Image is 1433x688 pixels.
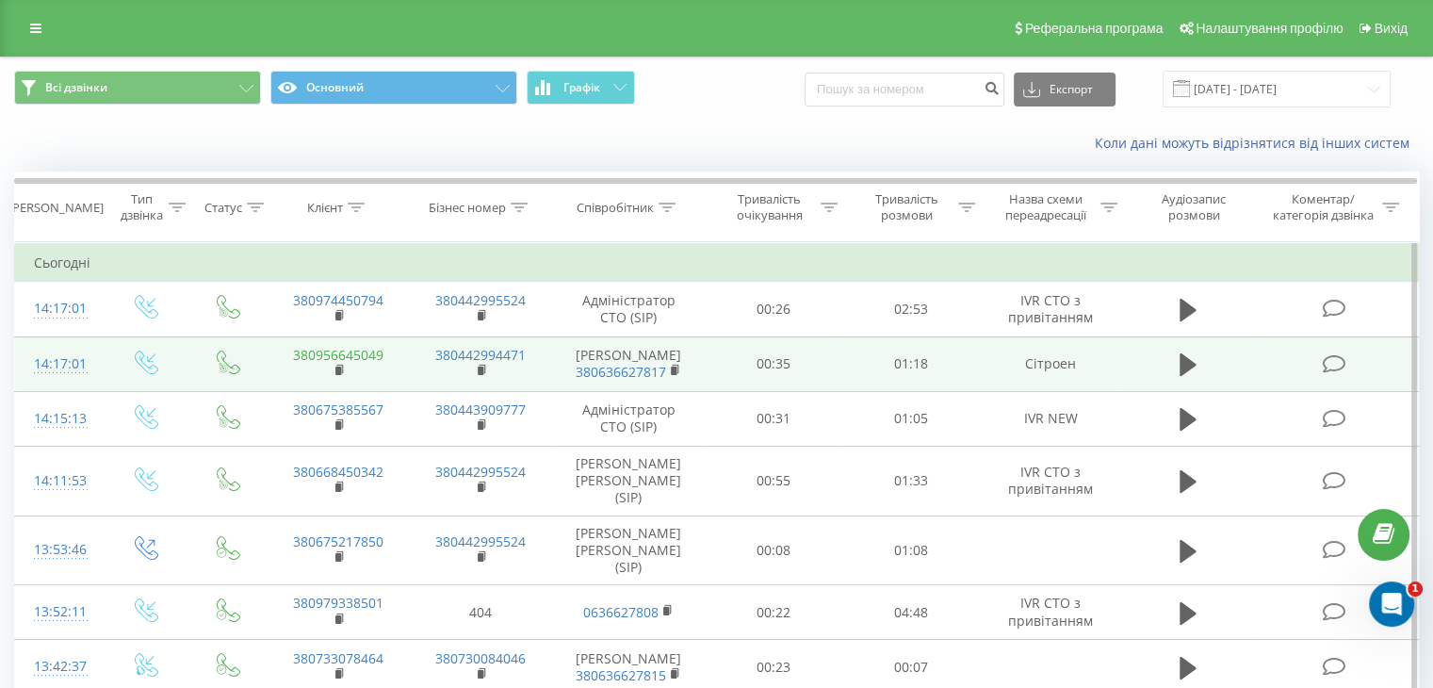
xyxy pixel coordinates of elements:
[842,585,979,640] td: 04:48
[706,585,842,640] td: 00:22
[293,532,383,550] a: 380675217850
[34,532,84,568] div: 13:53:46
[552,516,706,585] td: [PERSON_NAME] [PERSON_NAME] (SIP)
[1095,134,1419,152] a: Коли дані можуть відрізнятися вiд інших систем
[979,282,1121,336] td: IVR СТО з привітанням
[435,649,526,667] a: 380730084046
[34,594,84,631] div: 13:52:11
[552,446,706,516] td: [PERSON_NAME] [PERSON_NAME] (SIP)
[805,73,1004,106] input: Пошук за номером
[1267,191,1377,223] div: Коментар/категорія дзвінка
[1196,21,1343,36] span: Налаштування профілю
[34,346,84,383] div: 14:17:01
[706,391,842,446] td: 00:31
[723,191,817,223] div: Тривалість очікування
[34,401,84,437] div: 14:15:13
[577,200,654,216] div: Співробітник
[842,391,979,446] td: 01:05
[552,336,706,391] td: [PERSON_NAME]
[293,649,383,667] a: 380733078464
[563,81,600,94] span: Графік
[409,585,551,640] td: 404
[552,282,706,336] td: Адміністратор СТО (SIP)
[1369,582,1414,627] iframe: Intercom live chat
[1025,21,1164,36] span: Реферальна програма
[435,401,526,418] a: 380443909777
[293,594,383,612] a: 380979338501
[1139,191,1249,223] div: Аудіозапис розмови
[527,71,635,105] button: Графік
[435,463,526,481] a: 380442995524
[842,516,979,585] td: 01:08
[204,200,242,216] div: Статус
[979,336,1121,391] td: Сітроен
[293,401,383,418] a: 380675385567
[8,200,104,216] div: [PERSON_NAME]
[293,291,383,309] a: 380974450794
[293,346,383,364] a: 380956645049
[706,446,842,516] td: 00:55
[435,346,526,364] a: 380442994471
[429,200,506,216] div: Бізнес номер
[576,666,666,684] a: 380636627815
[34,290,84,327] div: 14:17:01
[979,585,1121,640] td: IVR СТО з привітанням
[293,463,383,481] a: 380668450342
[706,516,842,585] td: 00:08
[979,446,1121,516] td: IVR СТО з привітанням
[979,391,1121,446] td: IVR NEW
[435,532,526,550] a: 380442995524
[552,391,706,446] td: Адміністратор СТО (SIP)
[270,71,517,105] button: Основний
[119,191,163,223] div: Тип дзвінка
[435,291,526,309] a: 380442995524
[842,446,979,516] td: 01:33
[842,336,979,391] td: 01:18
[706,282,842,336] td: 00:26
[1408,582,1423,597] span: 1
[1375,21,1408,36] span: Вихід
[14,71,261,105] button: Всі дзвінки
[842,282,979,336] td: 02:53
[706,336,842,391] td: 00:35
[1014,73,1115,106] button: Експорт
[859,191,953,223] div: Тривалість розмови
[576,363,666,381] a: 380636627817
[34,463,84,500] div: 14:11:53
[34,648,84,685] div: 13:42:37
[997,191,1096,223] div: Назва схеми переадресації
[307,200,343,216] div: Клієнт
[15,244,1419,282] td: Сьогодні
[583,603,659,621] a: 0636627808
[45,80,107,95] span: Всі дзвінки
